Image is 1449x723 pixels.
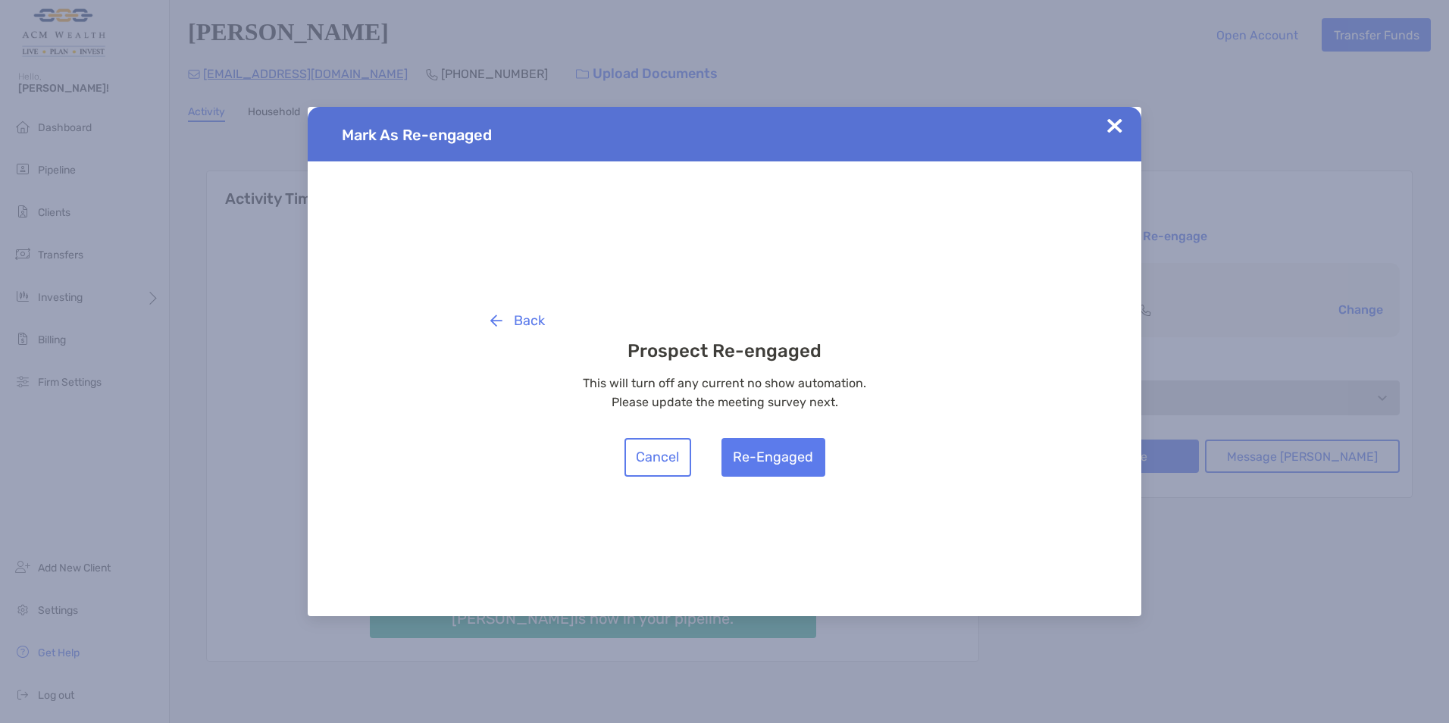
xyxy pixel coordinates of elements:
img: button icon [490,315,502,327]
img: Close Updates Zoe [1107,118,1122,133]
button: Back [478,302,556,340]
h3: Prospect Re-engaged [478,340,971,361]
p: This will turn off any current no show automation. [478,374,971,393]
p: Please update the meeting survey next. [478,393,971,412]
button: Re-Engaged [721,438,825,477]
button: Cancel [624,438,691,477]
span: Mark As Re-engaged [342,126,492,144]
